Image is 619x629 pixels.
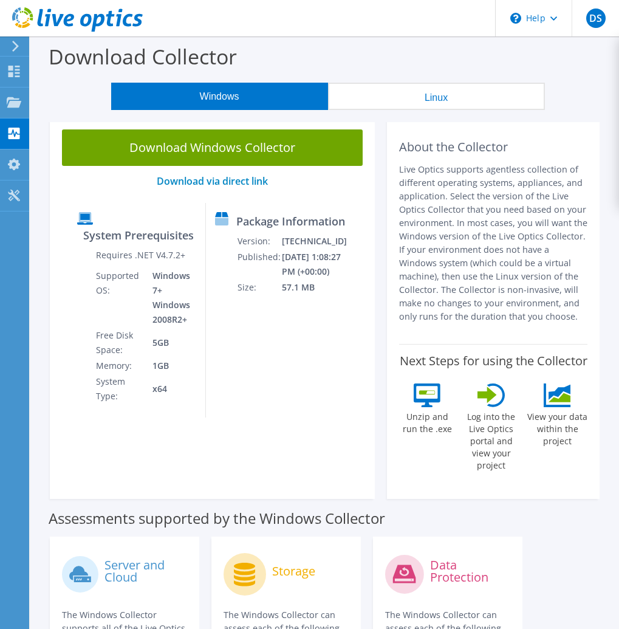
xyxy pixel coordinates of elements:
[281,249,347,280] td: [DATE] 1:08:27 PM (+00:00)
[49,512,385,524] label: Assessments supported by the Windows Collector
[430,559,510,583] label: Data Protection
[237,233,281,249] td: Version:
[527,407,587,447] label: View your data within the project
[236,215,345,227] label: Package Information
[143,328,196,358] td: 5GB
[143,268,196,328] td: Windows 7+ Windows 2008R2+
[95,358,143,374] td: Memory:
[111,83,328,110] button: Windows
[157,174,268,188] a: Download via direct link
[586,9,606,28] span: DS
[62,129,363,166] a: Download Windows Collector
[399,163,587,323] p: Live Optics supports agentless collection of different operating systems, appliances, and applica...
[96,249,185,261] label: Requires .NET V4.7.2+
[83,229,194,241] label: System Prerequisites
[328,83,545,110] button: Linux
[281,233,347,249] td: [TECHNICAL_ID]
[95,374,143,404] td: System Type:
[237,249,281,280] td: Published:
[237,280,281,295] td: Size:
[272,565,315,577] label: Storage
[95,328,143,358] td: Free Disk Space:
[49,43,237,70] label: Download Collector
[143,358,196,374] td: 1GB
[399,140,587,154] h2: About the Collector
[281,280,347,295] td: 57.1 MB
[400,354,587,368] label: Next Steps for using the Collector
[510,13,521,24] svg: \n
[399,407,455,435] label: Unzip and run the .exe
[143,374,196,404] td: x64
[104,559,187,583] label: Server and Cloud
[95,268,143,328] td: Supported OS:
[461,407,521,472] label: Log into the Live Optics portal and view your project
